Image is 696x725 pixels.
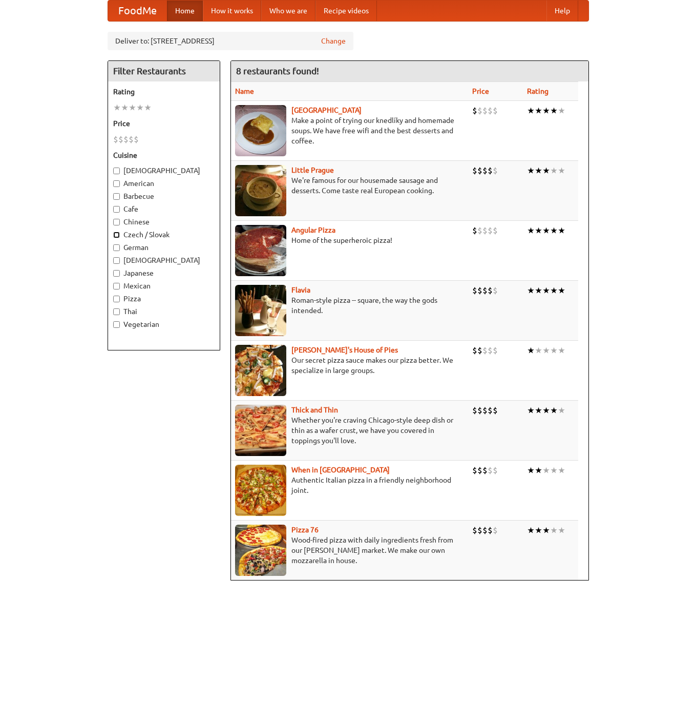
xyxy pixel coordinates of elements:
[546,1,578,21] a: Help
[550,105,558,116] li: ★
[291,466,390,474] a: When in [GEOGRAPHIC_DATA]
[488,225,493,236] li: $
[527,225,535,236] li: ★
[550,525,558,536] li: ★
[113,118,215,129] h5: Price
[488,345,493,356] li: $
[542,465,550,476] li: ★
[477,525,482,536] li: $
[558,165,565,176] li: ★
[527,465,535,476] li: ★
[235,235,465,245] p: Home of the superheroic pizza!
[113,150,215,160] h5: Cuisine
[291,166,334,174] a: Little Prague
[558,225,565,236] li: ★
[315,1,377,21] a: Recipe videos
[113,206,120,213] input: Cafe
[493,405,498,416] li: $
[477,465,482,476] li: $
[235,355,465,376] p: Our secret pizza sauce makes our pizza better. We specialize in large groups.
[542,165,550,176] li: ★
[535,465,542,476] li: ★
[129,134,134,145] li: $
[113,232,120,238] input: Czech / Slovak
[235,115,465,146] p: Make a point of trying our knedlíky and homemade soups. We have free wifi and the best desserts a...
[558,525,565,536] li: ★
[482,165,488,176] li: $
[558,465,565,476] li: ★
[493,465,498,476] li: $
[113,281,215,291] label: Mexican
[167,1,203,21] a: Home
[472,87,489,95] a: Price
[113,230,215,240] label: Czech / Slovak
[493,345,498,356] li: $
[236,66,319,76] ng-pluralize: 8 restaurants found!
[113,244,120,251] input: German
[235,535,465,566] p: Wood-fired pizza with daily ingredients fresh from our [PERSON_NAME] market. We make our own mozz...
[527,285,535,296] li: ★
[477,105,482,116] li: $
[203,1,261,21] a: How it works
[121,102,129,113] li: ★
[113,102,121,113] li: ★
[472,345,477,356] li: $
[291,526,319,534] a: Pizza 76
[235,87,254,95] a: Name
[535,525,542,536] li: ★
[527,165,535,176] li: ★
[113,134,118,145] li: $
[558,345,565,356] li: ★
[113,306,215,317] label: Thai
[472,525,477,536] li: $
[134,134,139,145] li: $
[472,465,477,476] li: $
[488,285,493,296] li: $
[488,105,493,116] li: $
[113,87,215,97] h5: Rating
[558,405,565,416] li: ★
[493,525,498,536] li: $
[482,285,488,296] li: $
[235,345,286,396] img: luigis.jpg
[493,225,498,236] li: $
[235,405,286,456] img: thick.jpg
[113,178,215,189] label: American
[123,134,129,145] li: $
[550,405,558,416] li: ★
[291,226,335,234] a: Angular Pizza
[482,105,488,116] li: $
[527,405,535,416] li: ★
[113,219,120,225] input: Chinese
[488,525,493,536] li: $
[542,105,550,116] li: ★
[535,405,542,416] li: ★
[477,165,482,176] li: $
[291,106,362,114] a: [GEOGRAPHIC_DATA]
[535,225,542,236] li: ★
[291,346,398,354] a: [PERSON_NAME]'s House of Pies
[477,405,482,416] li: $
[113,180,120,187] input: American
[291,286,310,294] a: Flavia
[535,165,542,176] li: ★
[108,32,353,50] div: Deliver to: [STREET_ADDRESS]
[118,134,123,145] li: $
[235,165,286,216] img: littleprague.jpg
[113,193,120,200] input: Barbecue
[113,217,215,227] label: Chinese
[527,87,549,95] a: Rating
[113,165,215,176] label: [DEMOGRAPHIC_DATA]
[542,225,550,236] li: ★
[542,405,550,416] li: ★
[535,285,542,296] li: ★
[291,406,338,414] b: Thick and Thin
[535,345,542,356] li: ★
[113,268,215,278] label: Japanese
